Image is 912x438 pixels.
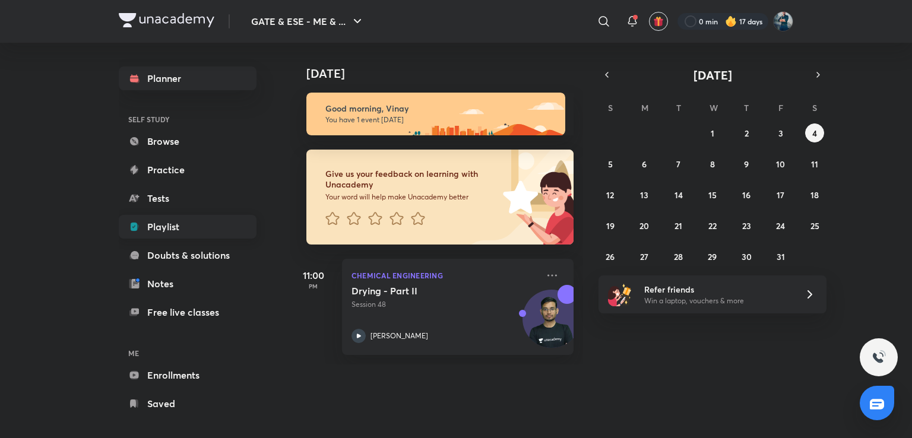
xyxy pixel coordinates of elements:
button: October 14, 2025 [669,185,688,204]
abbr: Friday [778,102,783,113]
abbr: October 26, 2025 [606,251,615,262]
abbr: October 5, 2025 [608,158,613,170]
h6: Refer friends [644,283,790,296]
abbr: Monday [641,102,648,113]
p: Your word will help make Unacademy better [325,192,499,202]
a: Company Logo [119,13,214,30]
p: Chemical Engineering [351,268,538,283]
img: Avatar [523,296,580,353]
abbr: October 2, 2025 [745,128,749,139]
button: October 15, 2025 [703,185,722,204]
abbr: October 19, 2025 [606,220,615,231]
button: October 22, 2025 [703,216,722,235]
p: Session 48 [351,299,538,310]
button: October 5, 2025 [601,154,620,173]
button: October 21, 2025 [669,216,688,235]
abbr: October 11, 2025 [811,158,818,170]
a: Doubts & solutions [119,243,256,267]
abbr: October 10, 2025 [776,158,785,170]
abbr: October 21, 2025 [674,220,682,231]
button: October 6, 2025 [635,154,654,173]
button: October 13, 2025 [635,185,654,204]
a: Tests [119,186,256,210]
abbr: October 13, 2025 [640,189,648,201]
button: October 11, 2025 [805,154,824,173]
img: streak [725,15,737,27]
a: Browse [119,129,256,153]
a: Practice [119,158,256,182]
h5: Drying - Part II [351,285,499,297]
button: October 7, 2025 [669,154,688,173]
p: PM [290,283,337,290]
img: feedback_image [463,150,574,245]
button: October 10, 2025 [771,154,790,173]
abbr: October 30, 2025 [742,251,752,262]
abbr: October 16, 2025 [742,189,750,201]
h6: Give us your feedback on learning with Unacademy [325,169,499,190]
abbr: October 29, 2025 [708,251,717,262]
a: Free live classes [119,300,256,324]
abbr: October 23, 2025 [742,220,751,231]
img: ttu [872,350,886,364]
abbr: October 15, 2025 [708,189,717,201]
button: October 23, 2025 [737,216,756,235]
h5: 11:00 [290,268,337,283]
img: Company Logo [119,13,214,27]
button: October 9, 2025 [737,154,756,173]
p: You have 1 event [DATE] [325,115,555,125]
a: Enrollments [119,363,256,387]
abbr: October 6, 2025 [642,158,647,170]
abbr: Tuesday [676,102,681,113]
button: October 19, 2025 [601,216,620,235]
a: Notes [119,272,256,296]
button: October 1, 2025 [703,123,722,142]
button: [DATE] [615,66,810,83]
button: October 8, 2025 [703,154,722,173]
abbr: October 1, 2025 [711,128,714,139]
abbr: October 25, 2025 [810,220,819,231]
button: October 12, 2025 [601,185,620,204]
button: October 31, 2025 [771,247,790,266]
button: October 18, 2025 [805,185,824,204]
a: Playlist [119,215,256,239]
abbr: October 24, 2025 [776,220,785,231]
button: October 27, 2025 [635,247,654,266]
abbr: October 20, 2025 [639,220,649,231]
abbr: October 4, 2025 [812,128,817,139]
p: Win a laptop, vouchers & more [644,296,790,306]
button: GATE & ESE - ME & ... [244,9,372,33]
button: October 26, 2025 [601,247,620,266]
button: October 3, 2025 [771,123,790,142]
button: October 25, 2025 [805,216,824,235]
button: October 28, 2025 [669,247,688,266]
h6: Good morning, Vinay [325,103,555,114]
abbr: October 8, 2025 [710,158,715,170]
abbr: October 18, 2025 [810,189,819,201]
abbr: Thursday [744,102,749,113]
abbr: October 22, 2025 [708,220,717,231]
abbr: October 28, 2025 [674,251,683,262]
p: [PERSON_NAME] [370,331,428,341]
button: October 29, 2025 [703,247,722,266]
abbr: Wednesday [710,102,718,113]
img: referral [608,283,632,306]
abbr: October 14, 2025 [674,189,683,201]
abbr: October 17, 2025 [777,189,784,201]
button: October 17, 2025 [771,185,790,204]
img: avatar [653,16,664,27]
abbr: October 9, 2025 [744,158,749,170]
h4: [DATE] [306,66,585,81]
a: Planner [119,66,256,90]
abbr: October 31, 2025 [777,251,785,262]
abbr: October 7, 2025 [676,158,680,170]
a: Saved [119,392,256,415]
abbr: October 3, 2025 [778,128,783,139]
span: [DATE] [693,67,732,83]
button: October 20, 2025 [635,216,654,235]
button: October 30, 2025 [737,247,756,266]
button: October 4, 2025 [805,123,824,142]
img: morning [306,93,565,135]
abbr: October 12, 2025 [606,189,614,201]
button: October 24, 2025 [771,216,790,235]
abbr: Sunday [608,102,613,113]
